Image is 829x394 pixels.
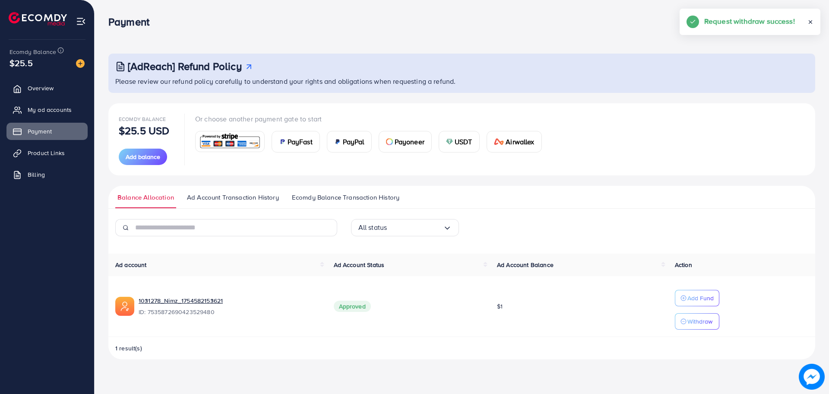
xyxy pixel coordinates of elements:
[6,79,88,97] a: Overview
[497,261,554,269] span: Ad Account Balance
[6,123,88,140] a: Payment
[494,138,504,145] img: card
[704,16,795,27] h5: Request withdraw success!
[439,131,480,153] a: cardUSDT
[9,57,33,69] span: $25.5
[379,131,432,153] a: cardPayoneer
[195,131,265,152] a: card
[446,138,453,145] img: card
[6,101,88,118] a: My ad accounts
[343,137,364,147] span: PayPal
[126,153,160,161] span: Add balance
[334,301,371,312] span: Approved
[119,125,169,136] p: $25.5 USD
[139,296,320,316] div: <span class='underline'>1031278_Nimz_1754582153621</span></br>7535872690423529480
[675,290,719,306] button: Add Fund
[497,302,503,311] span: $1
[195,114,549,124] p: Or choose another payment gate to start
[28,149,65,157] span: Product Links
[272,131,320,153] a: cardPayFast
[487,131,542,153] a: cardAirwallex
[115,76,810,86] p: Please review our refund policy carefully to understand your rights and obligations when requesti...
[9,12,67,25] img: logo
[455,137,472,147] span: USDT
[675,313,719,330] button: Withdraw
[506,137,534,147] span: Airwallex
[115,297,134,316] img: ic-ads-acc.e4c84228.svg
[675,261,692,269] span: Action
[387,221,443,234] input: Search for option
[119,149,167,165] button: Add balance
[6,166,88,183] a: Billing
[6,144,88,162] a: Product Links
[395,137,424,147] span: Payoneer
[386,138,393,145] img: card
[28,105,72,114] span: My ad accounts
[358,221,387,234] span: All status
[187,193,279,202] span: Ad Account Transaction History
[28,84,54,92] span: Overview
[198,132,262,151] img: card
[28,127,52,136] span: Payment
[334,138,341,145] img: card
[76,59,85,68] img: image
[115,261,147,269] span: Ad account
[687,316,712,327] p: Withdraw
[115,344,142,353] span: 1 result(s)
[9,48,56,56] span: Ecomdy Balance
[334,261,385,269] span: Ad Account Status
[128,60,242,73] h3: [AdReach] Refund Policy
[279,138,286,145] img: card
[117,193,174,202] span: Balance Allocation
[288,137,313,147] span: PayFast
[119,115,166,123] span: Ecomdy Balance
[139,296,223,305] a: 1031278_Nimz_1754582153621
[327,131,372,153] a: cardPayPal
[76,16,86,26] img: menu
[687,293,714,303] p: Add Fund
[139,308,320,316] span: ID: 7535872690423529480
[292,193,399,202] span: Ecomdy Balance Transaction History
[351,219,459,236] div: Search for option
[28,170,45,179] span: Billing
[799,364,825,390] img: image
[108,16,156,28] h3: Payment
